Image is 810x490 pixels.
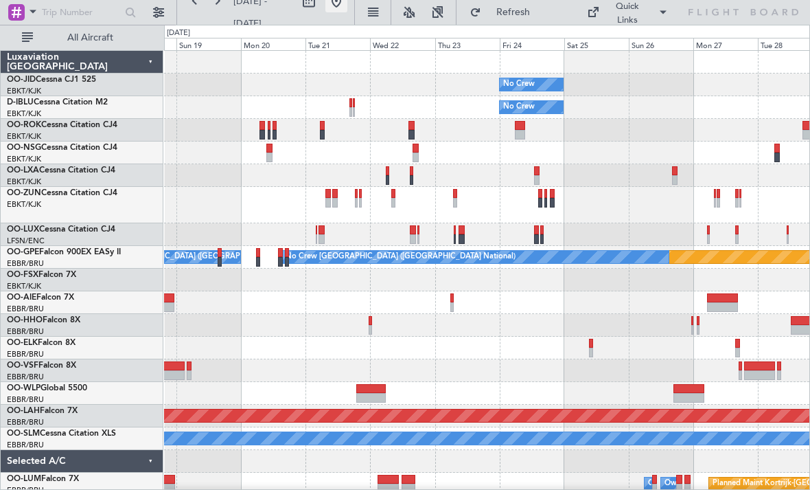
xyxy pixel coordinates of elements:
[286,247,516,267] div: No Crew [GEOGRAPHIC_DATA] ([GEOGRAPHIC_DATA] National)
[7,407,78,415] a: OO-LAHFalcon 7X
[7,166,39,175] span: OO-LXA
[7,121,41,129] span: OO-ROK
[7,98,34,107] span: D-IBLU
[7,154,41,164] a: EBKT/KJK
[7,236,45,246] a: LFSN/ENC
[503,74,535,95] div: No Crew
[7,361,76,370] a: OO-VSFFalcon 8X
[7,109,41,119] a: EBKT/KJK
[7,86,41,96] a: EBKT/KJK
[370,38,435,50] div: Wed 22
[176,38,241,50] div: Sun 19
[7,293,36,302] span: OO-AIE
[241,38,305,50] div: Mon 20
[580,1,675,23] button: Quick Links
[7,248,121,256] a: OO-GPEFalcon 900EX EASy II
[7,281,41,291] a: EBKT/KJK
[7,144,117,152] a: OO-NSGCessna Citation CJ4
[42,2,121,23] input: Trip Number
[7,326,44,337] a: EBBR/BRU
[83,247,313,267] div: No Crew [GEOGRAPHIC_DATA] ([GEOGRAPHIC_DATA] National)
[7,417,44,427] a: EBBR/BRU
[7,475,79,483] a: OO-LUMFalcon 7X
[503,97,535,118] div: No Crew
[36,33,145,43] span: All Aircraft
[7,316,43,324] span: OO-HHO
[7,349,44,359] a: EBBR/BRU
[500,38,564,50] div: Fri 24
[7,258,44,269] a: EBBR/BRU
[435,38,500,50] div: Thu 23
[305,38,370,50] div: Tue 21
[7,121,117,129] a: OO-ROKCessna Citation CJ4
[7,430,116,438] a: OO-SLMCessna Citation XLS
[7,407,40,415] span: OO-LAH
[7,271,38,279] span: OO-FSX
[7,384,40,392] span: OO-WLP
[564,38,629,50] div: Sat 25
[7,76,96,84] a: OO-JIDCessna CJ1 525
[7,76,36,84] span: OO-JID
[7,339,76,347] a: OO-ELKFalcon 8X
[7,316,80,324] a: OO-HHOFalcon 8X
[15,27,149,49] button: All Aircraft
[7,177,41,187] a: EBKT/KJK
[7,361,38,370] span: OO-VSF
[7,372,44,382] a: EBBR/BRU
[7,384,87,392] a: OO-WLPGlobal 5500
[7,189,117,197] a: OO-ZUNCessna Citation CJ4
[7,271,76,279] a: OO-FSXFalcon 7X
[7,199,41,210] a: EBKT/KJK
[7,189,41,197] span: OO-ZUN
[7,475,41,483] span: OO-LUM
[7,248,39,256] span: OO-GPE
[7,98,108,107] a: D-IBLUCessna Citation M2
[463,1,546,23] button: Refresh
[167,27,190,39] div: [DATE]
[7,144,41,152] span: OO-NSG
[7,394,44,405] a: EBBR/BRU
[7,225,115,234] a: OO-LUXCessna Citation CJ4
[7,339,38,347] span: OO-ELK
[7,225,39,234] span: OO-LUX
[629,38,693,50] div: Sun 26
[693,38,758,50] div: Mon 27
[7,440,44,450] a: EBBR/BRU
[484,8,542,17] span: Refresh
[7,304,44,314] a: EBBR/BRU
[7,131,41,142] a: EBKT/KJK
[7,166,115,175] a: OO-LXACessna Citation CJ4
[7,430,40,438] span: OO-SLM
[7,293,74,302] a: OO-AIEFalcon 7X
